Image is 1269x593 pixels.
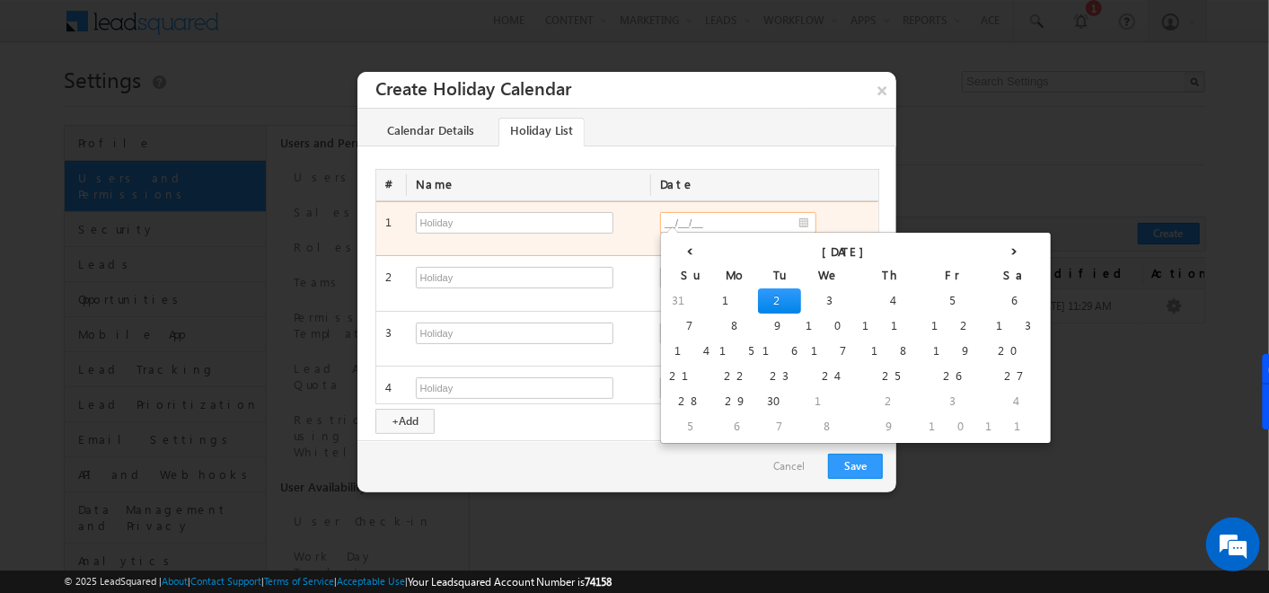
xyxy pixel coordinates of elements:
td: 5 [665,414,715,439]
input: Holiday [416,323,613,344]
td: 17 [801,339,858,364]
td: 16 [758,339,801,364]
div: +Add [375,409,435,434]
th: We [801,263,858,288]
td: 9 [758,314,801,339]
span: Your Leadsquared Account Number is [408,575,612,589]
td: 7 [665,314,715,339]
td: 1 [715,288,758,314]
th: ‹ [665,236,715,263]
td: 23 [758,364,801,389]
div: Minimize live chat window [295,9,338,52]
td: 11 [858,314,924,339]
th: Fr [924,263,981,288]
td: 10 [801,314,858,339]
th: Th [858,263,924,288]
a: Contact Support [190,575,261,587]
input: Holiday [416,212,613,234]
input: Date [660,212,816,234]
td: 3 [801,288,858,314]
td: 29 [715,389,758,414]
td: 1 [801,389,858,414]
span: 2 [385,269,398,284]
td: 9 [858,414,924,439]
td: 28 [665,389,715,414]
th: Tu [758,263,801,288]
th: Mo [715,263,758,288]
td: 4 [858,288,924,314]
td: 8 [715,314,758,339]
input: Holiday [416,377,613,399]
td: 5 [924,288,981,314]
td: 10 [924,414,981,439]
td: 6 [981,288,1047,314]
td: 20 [981,339,1047,364]
td: 7 [758,414,801,439]
td: 26 [924,364,981,389]
span: 3 [385,323,392,339]
td: 31 [665,288,715,314]
td: 21 [665,364,715,389]
textarea: Type your message and hit 'Enter' [23,166,328,447]
div: Name [407,170,651,200]
button: × [868,72,897,109]
td: 8 [801,414,858,439]
td: 12 [924,314,981,339]
th: [DATE] [715,236,981,263]
td: 27 [981,364,1047,389]
td: 3 [924,389,981,414]
td: 6 [715,414,758,439]
button: Save [828,454,883,479]
td: 2 [858,389,924,414]
span: 74158 [586,575,612,589]
span: 1 [385,214,414,229]
td: 15 [715,339,758,364]
input: Holiday [416,267,613,288]
span: 4 [385,379,387,394]
td: 14 [665,339,715,364]
td: 22 [715,364,758,389]
th: Sa [981,263,1047,288]
td: 24 [801,364,858,389]
th: › [981,236,1047,263]
td: 4 [981,389,1047,414]
td: 30 [758,389,801,414]
div: Date [651,170,853,200]
a: About [162,575,188,587]
div: Chat with us now [93,94,302,118]
h3: Create Holiday Calendar [375,72,896,103]
img: d_60004797649_company_0_60004797649 [31,94,75,118]
th: Su [665,263,715,288]
a: Holiday List [498,118,585,146]
td: 19 [924,339,981,364]
td: 11 [981,414,1047,439]
td: 2 [758,288,801,314]
td: 13 [981,314,1047,339]
span: © 2025 LeadSquared | | | | | [64,573,612,590]
td: 18 [858,339,924,364]
td: 25 [858,364,924,389]
div: # [376,170,406,200]
a: Cancel [773,458,814,474]
a: Calendar Details [375,118,485,146]
a: Terms of Service [264,575,334,587]
em: Start Chat [244,462,326,486]
a: Acceptable Use [337,575,405,587]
